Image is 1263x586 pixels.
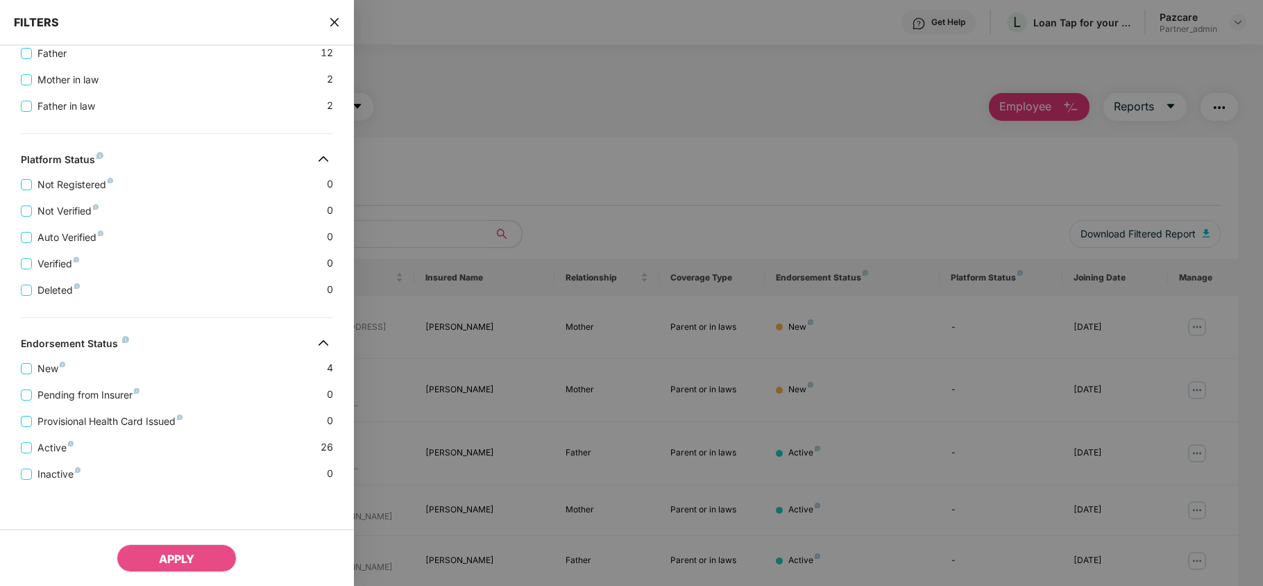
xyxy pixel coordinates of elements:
[327,98,333,114] span: 2
[321,439,333,455] span: 26
[32,414,188,429] span: Provisional Health Card Issued
[312,148,334,170] img: svg+xml;base64,PHN2ZyB4bWxucz0iaHR0cDovL3d3dy53My5vcmcvMjAwMC9zdmciIHdpZHRoPSIzMiIgaGVpZ2h0PSIzMi...
[134,388,139,394] img: svg+xml;base64,PHN2ZyB4bWxucz0iaHR0cDovL3d3dy53My5vcmcvMjAwMC9zdmciIHdpZHRoPSI4IiBoZWlnaHQ9IjgiIH...
[32,203,104,219] span: Not Verified
[32,467,86,482] span: Inactive
[32,283,85,298] span: Deleted
[68,441,74,446] img: svg+xml;base64,PHN2ZyB4bWxucz0iaHR0cDovL3d3dy53My5vcmcvMjAwMC9zdmciIHdpZHRoPSI4IiBoZWlnaHQ9IjgiIH...
[327,176,333,192] span: 0
[327,229,333,245] span: 0
[32,361,71,376] span: New
[21,153,103,170] div: Platform Status
[74,283,80,289] img: svg+xml;base64,PHN2ZyB4bWxucz0iaHR0cDovL3d3dy53My5vcmcvMjAwMC9zdmciIHdpZHRoPSI4IiBoZWlnaHQ9IjgiIH...
[32,230,109,245] span: Auto Verified
[327,387,333,403] span: 0
[329,15,340,29] span: close
[32,440,79,455] span: Active
[122,336,129,343] img: svg+xml;base64,PHN2ZyB4bWxucz0iaHR0cDovL3d3dy53My5vcmcvMjAwMC9zdmciIHdpZHRoPSI4IiBoZWlnaHQ9IjgiIH...
[327,282,333,298] span: 0
[98,231,103,236] img: svg+xml;base64,PHN2ZyB4bWxucz0iaHR0cDovL3d3dy53My5vcmcvMjAwMC9zdmciIHdpZHRoPSI4IiBoZWlnaHQ9IjgiIH...
[32,256,85,271] span: Verified
[93,204,99,210] img: svg+xml;base64,PHN2ZyB4bWxucz0iaHR0cDovL3d3dy53My5vcmcvMjAwMC9zdmciIHdpZHRoPSI4IiBoZWlnaHQ9IjgiIH...
[327,256,333,271] span: 0
[327,72,333,87] span: 2
[32,99,101,114] span: Father in law
[327,413,333,429] span: 0
[60,362,65,367] img: svg+xml;base64,PHN2ZyB4bWxucz0iaHR0cDovL3d3dy53My5vcmcvMjAwMC9zdmciIHdpZHRoPSI4IiBoZWlnaHQ9IjgiIH...
[32,177,119,192] span: Not Registered
[312,332,334,354] img: svg+xml;base64,PHN2ZyB4bWxucz0iaHR0cDovL3d3dy53My5vcmcvMjAwMC9zdmciIHdpZHRoPSIzMiIgaGVpZ2h0PSIzMi...
[32,46,72,61] span: Father
[327,466,333,482] span: 0
[108,178,113,183] img: svg+xml;base64,PHN2ZyB4bWxucz0iaHR0cDovL3d3dy53My5vcmcvMjAwMC9zdmciIHdpZHRoPSI4IiBoZWlnaHQ9IjgiIH...
[32,72,104,87] span: Mother in law
[321,45,333,61] span: 12
[159,552,194,566] span: APPLY
[327,360,333,376] span: 4
[74,257,79,262] img: svg+xml;base64,PHN2ZyB4bWxucz0iaHR0cDovL3d3dy53My5vcmcvMjAwMC9zdmciIHdpZHRoPSI4IiBoZWlnaHQ9IjgiIH...
[75,467,80,473] img: svg+xml;base64,PHN2ZyB4bWxucz0iaHR0cDovL3d3dy53My5vcmcvMjAwMC9zdmciIHdpZHRoPSI4IiBoZWlnaHQ9IjgiIH...
[32,387,145,403] span: Pending from Insurer
[327,203,333,219] span: 0
[117,544,237,572] button: APPLY
[21,337,129,354] div: Endorsement Status
[96,152,103,159] img: svg+xml;base64,PHN2ZyB4bWxucz0iaHR0cDovL3d3dy53My5vcmcvMjAwMC9zdmciIHdpZHRoPSI4IiBoZWlnaHQ9IjgiIH...
[177,415,183,420] img: svg+xml;base64,PHN2ZyB4bWxucz0iaHR0cDovL3d3dy53My5vcmcvMjAwMC9zdmciIHdpZHRoPSI4IiBoZWlnaHQ9IjgiIH...
[14,15,59,29] span: FILTERS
